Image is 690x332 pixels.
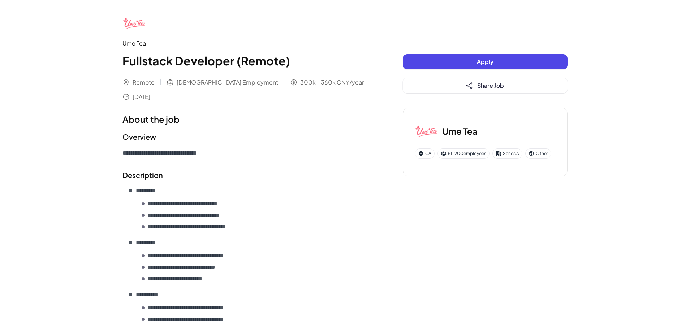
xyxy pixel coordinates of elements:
span: [DATE] [133,92,150,101]
h2: Description [122,170,374,181]
span: [DEMOGRAPHIC_DATA] Employment [177,78,278,87]
div: Series A [492,148,522,159]
h1: About the job [122,113,374,126]
span: Apply [477,58,493,65]
div: Other [525,148,551,159]
img: Um [415,120,438,143]
span: 300k - 360k CNY/year [300,78,364,87]
h3: Ume Tea [442,125,478,138]
img: Um [122,12,146,35]
h1: Fullstack Developer (Remote) [122,52,374,69]
span: Share Job [477,82,504,89]
button: Apply [403,54,568,69]
h2: Overview [122,131,374,142]
div: 51-200 employees [437,148,490,159]
div: Ume Tea [122,39,374,48]
button: Share Job [403,78,568,93]
div: CA [415,148,435,159]
span: Remote [133,78,155,87]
